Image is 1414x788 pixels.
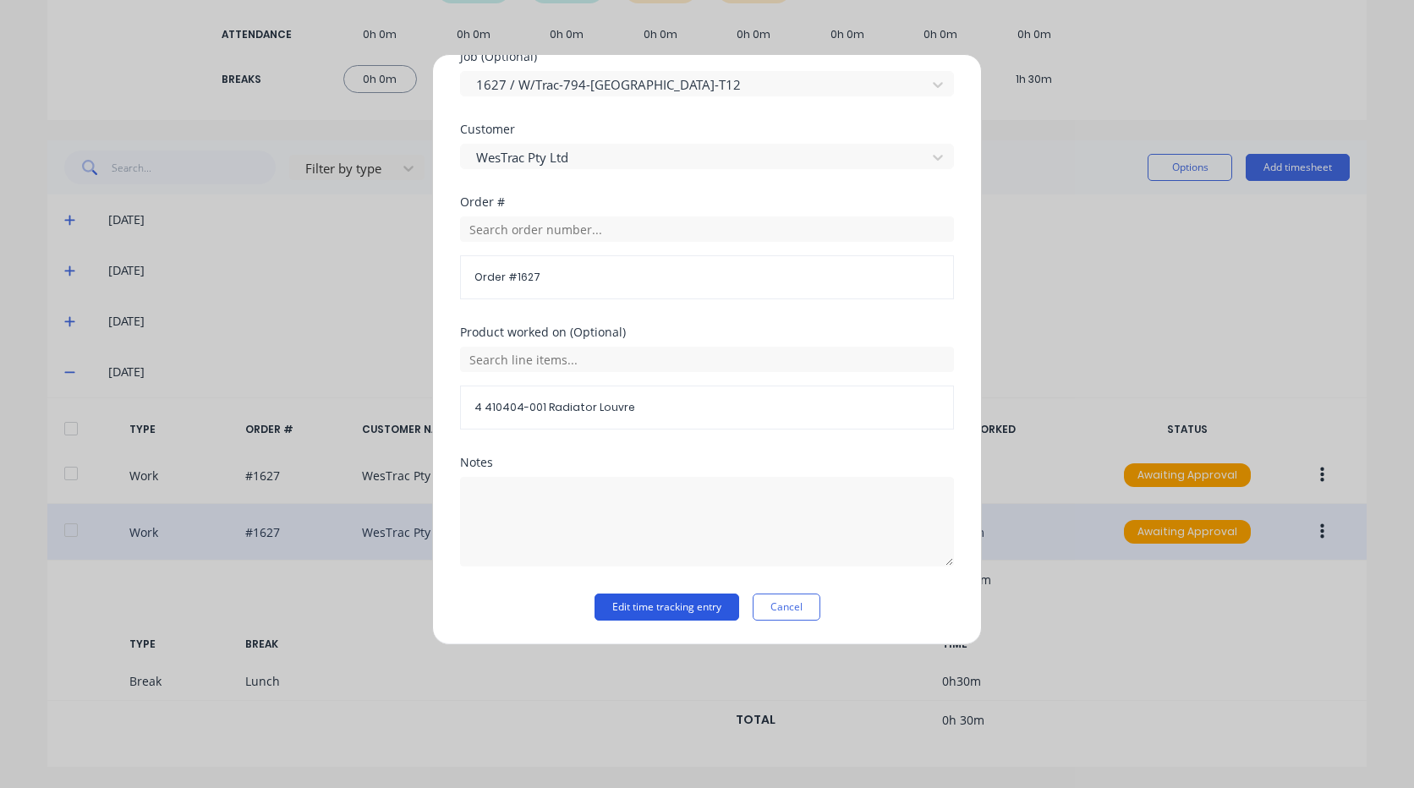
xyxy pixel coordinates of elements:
div: Order # [460,196,954,208]
div: Notes [460,457,954,468]
button: Edit time tracking entry [595,594,739,621]
input: Search order number... [460,216,954,242]
input: Search line items... [460,347,954,372]
div: Product worked on (Optional) [460,326,954,338]
span: 4 410404-001 Radiator Louvre [474,400,940,415]
button: Cancel [753,594,820,621]
span: Order # 1627 [474,270,940,285]
div: Job (Optional) [460,51,954,63]
div: Customer [460,123,954,135]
